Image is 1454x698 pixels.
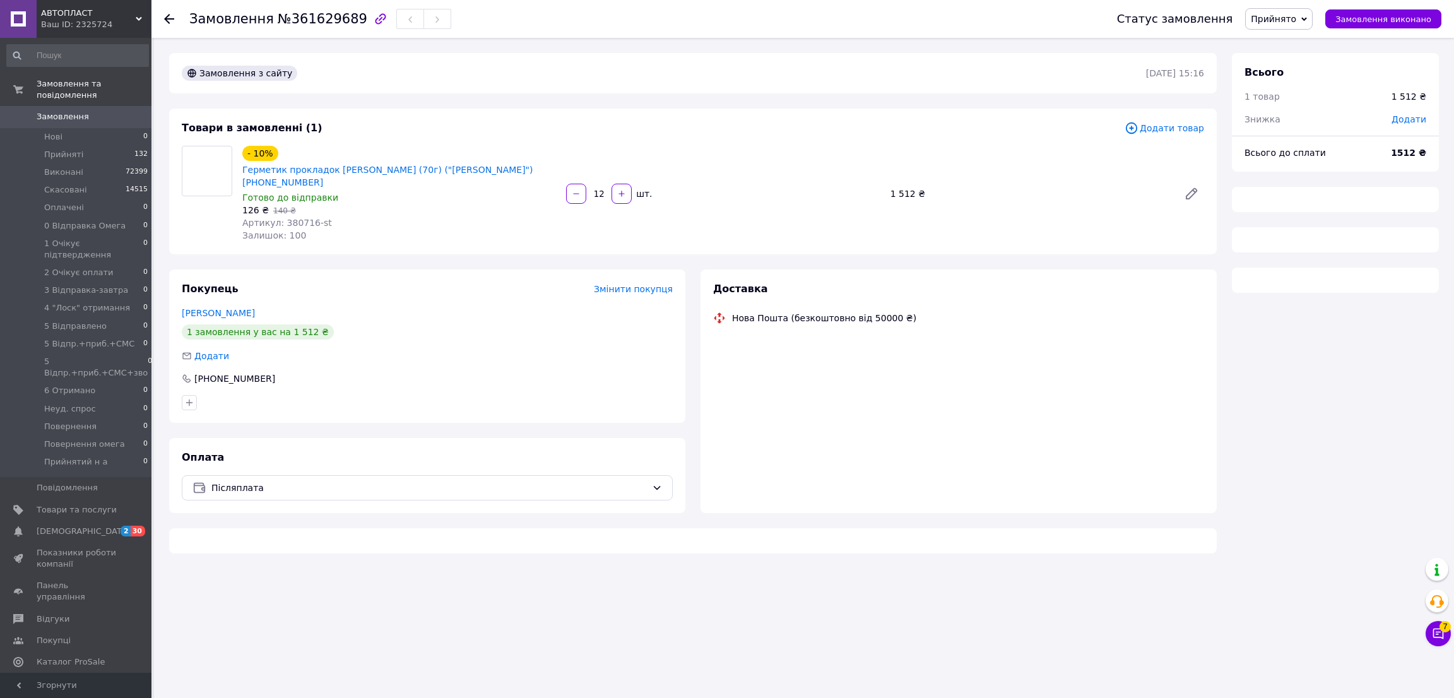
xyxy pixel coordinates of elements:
span: Післяплата [211,481,647,495]
span: 14515 [126,184,148,196]
span: Додати [194,351,229,361]
span: 0 [143,202,148,213]
span: Неуд. спрос [44,403,96,415]
span: Нові [44,131,62,143]
span: Каталог ProSale [37,656,105,668]
span: АВТОПЛАСТ [41,8,136,19]
div: Ваш ID: 2325724 [41,19,151,30]
span: 0 [143,238,148,261]
span: 5 Відпр.+приб.+СМС [44,338,134,350]
span: 72399 [126,167,148,178]
time: [DATE] 15:16 [1146,68,1204,78]
span: Повідомлення [37,482,98,494]
span: 7 [1439,621,1451,632]
span: Оплачені [44,202,84,213]
span: 0 ВІдправка Омега [44,220,126,232]
span: Замовлення [189,11,274,27]
span: 5 Відпр.+приб.+СМС+зво [44,356,148,379]
a: [PERSON_NAME] [182,308,255,318]
span: Панель управління [37,580,117,603]
span: 3 Відправка-завтра [44,285,128,296]
span: 1 товар [1244,92,1280,102]
div: Статус замовлення [1117,13,1233,25]
span: №361629689 [278,11,367,27]
span: Покупець [182,283,239,295]
span: 0 [143,385,148,396]
button: Чат з покупцем7 [1426,621,1451,646]
span: 0 [143,321,148,332]
span: 6 Отримано [44,385,95,396]
span: [DEMOGRAPHIC_DATA] [37,526,130,537]
span: Готово до відправки [242,192,338,203]
a: Редагувати [1179,181,1204,206]
span: 132 [134,149,148,160]
span: Залишок: 100 [242,230,306,240]
span: Повернення [44,421,97,432]
div: - 10% [242,146,278,161]
span: Доставка [713,283,768,295]
span: Замовлення та повідомлення [37,78,151,101]
span: Додати товар [1125,121,1204,135]
span: Всього [1244,66,1284,78]
div: 1 512 ₴ [885,185,1174,203]
span: Прийнятий н а [44,456,107,468]
span: Виконані [44,167,83,178]
span: Показники роботи компанії [37,547,117,570]
span: Товари та послуги [37,504,117,516]
span: 30 [131,526,145,536]
span: Повернення омега [44,439,125,450]
span: Покупці [37,635,71,646]
span: Додати [1392,114,1426,124]
span: 0 [143,439,148,450]
span: Товари в замовленні (1) [182,122,322,134]
span: Скасовані [44,184,87,196]
span: Прийняті [44,149,83,160]
a: Герметик прокладок [PERSON_NAME] (70г) ("[PERSON_NAME]") [PHONE_NUMBER] [242,165,533,187]
input: Пошук [6,44,149,67]
span: Оплата [182,451,224,463]
div: шт. [633,187,653,200]
span: Всього до сплати [1244,148,1326,158]
span: 126 ₴ [242,205,269,215]
div: Замовлення з сайту [182,66,297,81]
span: 0 [143,421,148,432]
span: Замовлення виконано [1335,15,1431,24]
span: 0 [143,403,148,415]
b: 1512 ₴ [1391,148,1426,158]
span: Прийнято [1251,14,1296,24]
span: Знижка [1244,114,1280,124]
span: 2 [121,526,131,536]
span: Замовлення [37,111,89,122]
span: 0 [143,267,148,278]
span: 0 [143,220,148,232]
span: Відгуки [37,613,69,625]
span: Змінити покупця [594,284,673,294]
span: 0 [143,302,148,314]
div: 1 замовлення у вас на 1 512 ₴ [182,324,334,340]
span: 2 Очікує оплати [44,267,114,278]
div: Нова Пошта (безкоштовно від 50000 ₴) [729,312,919,324]
span: Артикул: 380716-st [242,218,332,228]
div: Повернутися назад [164,13,174,25]
span: 5 Відправлено [44,321,107,332]
span: 0 [143,338,148,350]
div: [PHONE_NUMBER] [193,372,276,385]
span: 0 [143,456,148,468]
span: 4 "Лоск" отримання [44,302,130,314]
span: 140 ₴ [273,206,296,215]
span: 0 [143,285,148,296]
span: 0 [143,131,148,143]
div: 1 512 ₴ [1392,90,1426,103]
span: 1 Очікує підтвердження [44,238,143,261]
button: Замовлення виконано [1325,9,1441,28]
